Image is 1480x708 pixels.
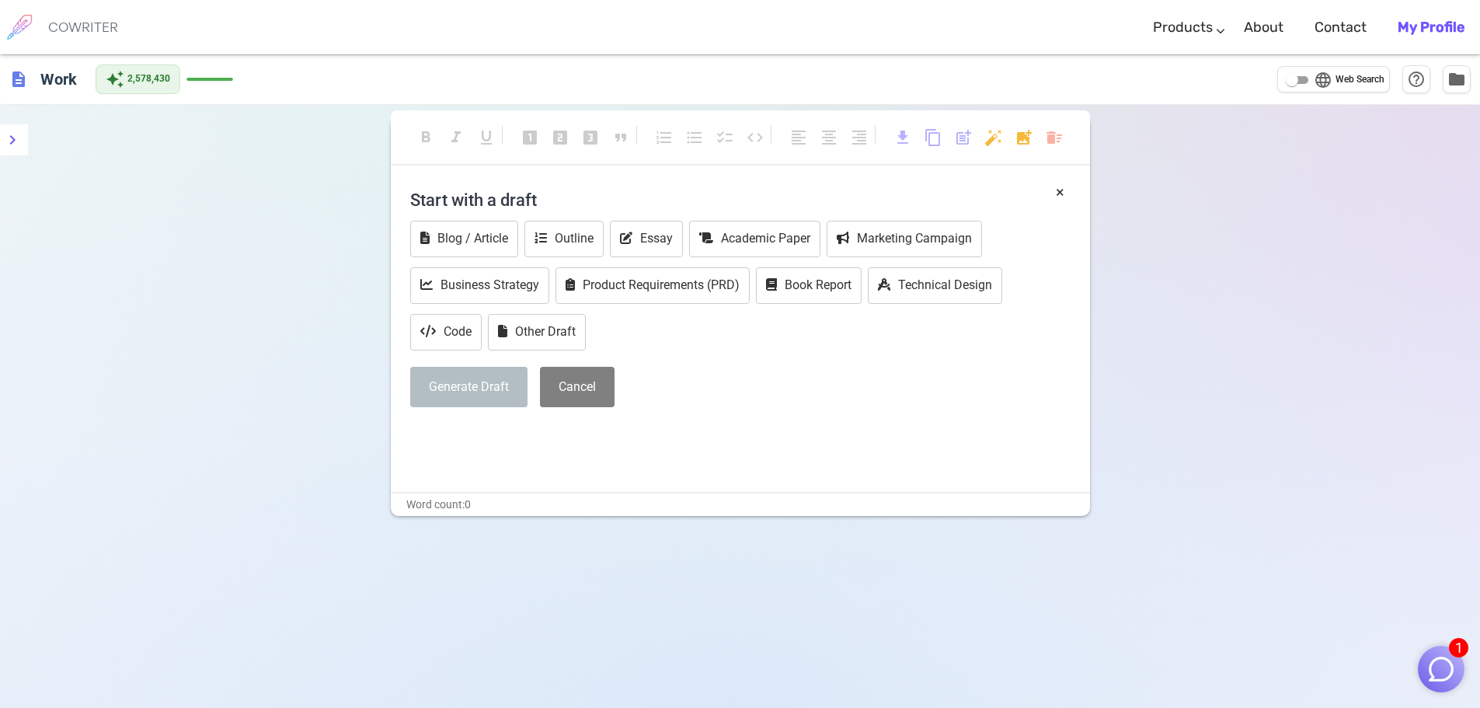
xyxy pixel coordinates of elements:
button: Book Report [756,267,862,304]
span: code [746,128,764,147]
span: Web Search [1335,72,1384,88]
span: auto_fix_high [984,128,1003,147]
button: Cancel [540,367,615,408]
img: Close chat [1426,654,1456,684]
span: format_list_numbered [655,128,674,147]
span: checklist [716,128,734,147]
button: Outline [524,221,604,257]
span: format_align_center [820,128,838,147]
span: 1 [1449,638,1468,657]
span: format_list_bulleted [685,128,704,147]
b: My Profile [1398,19,1464,36]
a: Products [1153,5,1213,51]
span: format_italic [447,128,465,147]
a: Contact [1315,5,1367,51]
button: Product Requirements (PRD) [555,267,750,304]
button: Essay [610,221,683,257]
button: Help & Shortcuts [1402,65,1430,93]
div: Word count: 0 [391,494,1090,516]
span: add_photo_alternate [1015,128,1033,147]
span: post_add [954,128,973,147]
a: About [1244,5,1283,51]
span: looks_3 [581,128,600,147]
span: help_outline [1407,70,1426,89]
button: Other Draft [488,314,586,351]
h6: COWRITER [48,20,118,34]
span: format_align_right [850,128,869,147]
span: 2,578,430 [127,71,170,87]
span: folder [1447,70,1466,89]
button: Generate Draft [410,367,528,408]
span: looks_two [551,128,569,147]
span: language [1314,71,1332,89]
button: Marketing Campaign [827,221,982,257]
a: My Profile [1398,5,1464,51]
span: delete_sweep [1045,128,1064,147]
span: format_underlined [477,128,496,147]
h4: Start with a draft [410,181,1071,218]
button: Code [410,314,482,351]
span: download [893,128,912,147]
span: content_copy [924,128,942,147]
span: auto_awesome [106,70,124,89]
span: format_bold [416,128,435,147]
span: format_quote [611,128,630,147]
button: 1 [1418,646,1464,692]
button: Blog / Article [410,221,518,257]
button: × [1056,181,1064,204]
button: Academic Paper [689,221,820,257]
button: Business Strategy [410,267,549,304]
h6: Click to edit title [34,64,83,95]
span: format_align_left [789,128,808,147]
span: description [9,70,28,89]
span: looks_one [521,128,539,147]
button: Manage Documents [1443,65,1471,93]
button: Technical Design [868,267,1002,304]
